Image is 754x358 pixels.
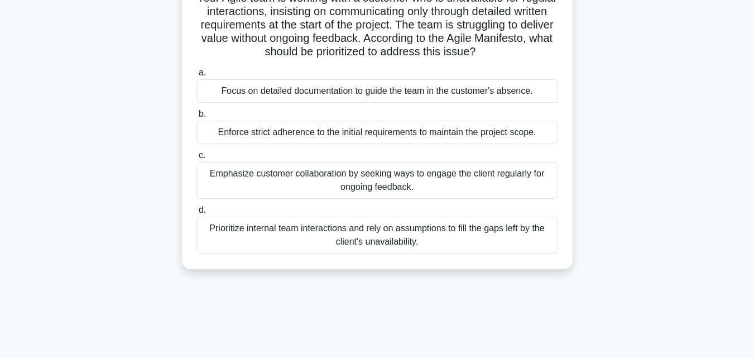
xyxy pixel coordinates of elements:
[199,150,205,160] span: c.
[196,121,558,144] div: Enforce strict adherence to the initial requirements to maintain the project scope.
[199,68,206,77] span: a.
[199,109,206,118] span: b.
[196,217,558,254] div: Prioritize internal team interactions and rely on assumptions to fill the gaps left by the client...
[196,162,558,199] div: Emphasize customer collaboration by seeking ways to engage the client regularly for ongoing feedb...
[199,205,206,214] span: d.
[196,79,558,103] div: Focus on detailed documentation to guide the team in the customer's absence.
